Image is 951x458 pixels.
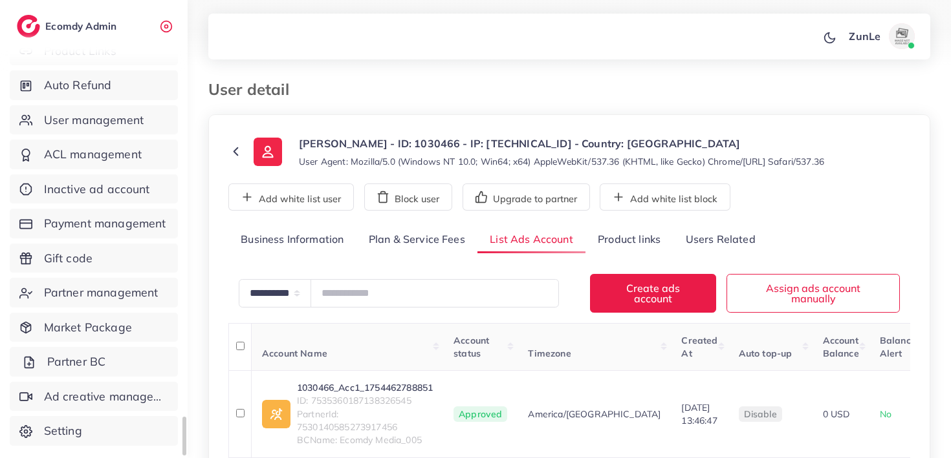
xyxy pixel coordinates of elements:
a: 1030466_Acc1_1754462788851 [297,381,433,394]
span: No [880,408,891,420]
a: ZunLeavatar [842,23,920,49]
a: Plan & Service Fees [356,226,477,254]
span: PartnerId: 7530140585273917456 [297,408,433,434]
a: Users Related [673,226,767,254]
a: Auto Refund [10,70,178,100]
span: Partner BC [47,353,106,370]
button: Block user [364,183,452,211]
button: Create ads account [590,274,716,312]
img: ic-user-info.36bf1079.svg [254,138,282,166]
a: Business Information [228,226,356,254]
span: Created At [681,335,717,359]
a: ACL management [10,140,178,169]
a: Partner BC [10,347,178,377]
p: [PERSON_NAME] - ID: 1030466 - IP: [TECHNICAL_ID] - Country: [GEOGRAPHIC_DATA] [299,136,824,151]
span: Balance Alert [880,335,916,359]
span: Setting [44,422,82,439]
p: ZunLe [849,28,880,44]
span: Product Links [44,43,116,59]
span: User management [44,112,144,129]
span: Account Balance [823,335,859,359]
span: ACL management [44,146,142,163]
span: Ad creative management [44,388,168,405]
a: Payment management [10,209,178,238]
span: Partner management [44,284,158,301]
a: logoEcomdy Admin [17,15,120,37]
span: ID: 7535360187138326545 [297,394,433,407]
span: disable [744,408,777,420]
button: Assign ads account manually [727,274,900,312]
img: logo [17,15,40,37]
button: Upgrade to partner [463,183,590,211]
img: avatar [889,23,915,49]
a: Partner management [10,278,178,307]
span: Auto top-up [739,348,792,359]
a: List Ads Account [477,226,585,254]
span: Auto Refund [44,77,112,94]
a: User management [10,105,178,135]
span: Approved [454,406,507,422]
img: ic-ad-info.7fc67b75.svg [262,400,290,428]
h3: User detail [208,80,300,99]
span: Inactive ad account [44,181,150,198]
span: 0 USD [823,408,850,420]
a: Market Package [10,313,178,342]
button: Add white list block [600,183,730,211]
a: Gift code [10,244,178,273]
span: Timezone [528,348,571,359]
a: Product Links [10,36,178,66]
span: America/[GEOGRAPHIC_DATA] [528,408,661,421]
a: Ad creative management [10,382,178,411]
span: Gift code [44,250,93,267]
span: Account Name [262,348,327,359]
span: Market Package [44,319,132,336]
small: User Agent: Mozilla/5.0 (Windows NT 10.0; Win64; x64) AppleWebKit/537.36 (KHTML, like Gecko) Chro... [299,155,824,168]
h2: Ecomdy Admin [45,20,120,32]
a: Inactive ad account [10,174,178,204]
span: BCName: Ecomdy Media_005 [297,433,433,446]
span: Payment management [44,215,166,232]
a: Setting [10,416,178,446]
a: Product links [585,226,673,254]
span: Account status [454,335,489,359]
span: [DATE] 13:46:47 [681,402,717,426]
button: Add white list user [228,183,354,211]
